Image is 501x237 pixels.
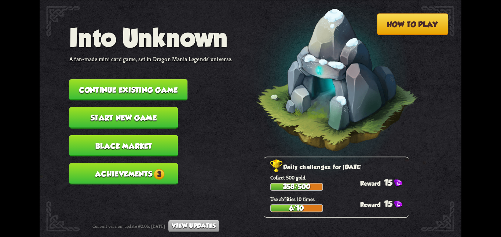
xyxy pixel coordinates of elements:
h2: Daily challenges for [DATE]: [270,162,409,173]
p: A fan-made mini card game, set in Dragon Mania Legends' universe. [69,55,233,63]
div: 15 [360,199,409,208]
button: Start new game [69,107,178,128]
div: 358/500 [271,184,322,190]
h1: Into Unknown [69,23,233,52]
button: How to play [377,13,449,35]
button: Continue existing game [69,79,188,100]
button: Black Market [69,135,178,156]
button: Achievements3 [69,163,178,184]
span: 3 [154,169,164,179]
img: Golden_Trophy_Icon.png [270,159,283,173]
div: 15 [360,178,409,187]
div: 6/10 [271,205,322,211]
div: Current version: update #2.0b, [DATE] [92,220,219,232]
p: Collect 500 gold. [270,174,409,181]
button: View updates [168,220,219,232]
p: Use abilities 10 times. [270,196,409,203]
